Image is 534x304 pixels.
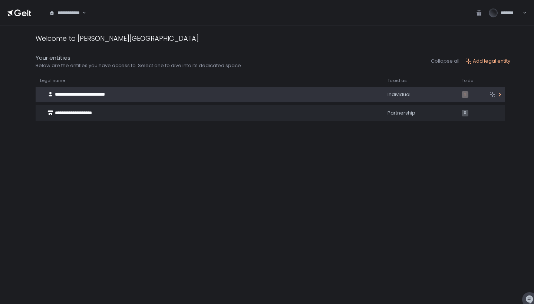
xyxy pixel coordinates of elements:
[36,54,242,62] div: Your entities
[462,91,468,98] span: 1
[465,58,510,65] button: Add legal entity
[40,78,65,83] span: Legal name
[431,58,459,65] button: Collapse all
[36,62,242,69] div: Below are the entities you have access to. Select one to dive into its dedicated space.
[462,110,468,116] span: 0
[81,9,82,17] input: Search for option
[44,5,86,21] div: Search for option
[388,78,407,83] span: Taxed as
[388,110,453,116] div: Partnership
[36,33,199,43] div: Welcome to [PERSON_NAME][GEOGRAPHIC_DATA]
[462,78,473,83] span: To do
[388,91,453,98] div: Individual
